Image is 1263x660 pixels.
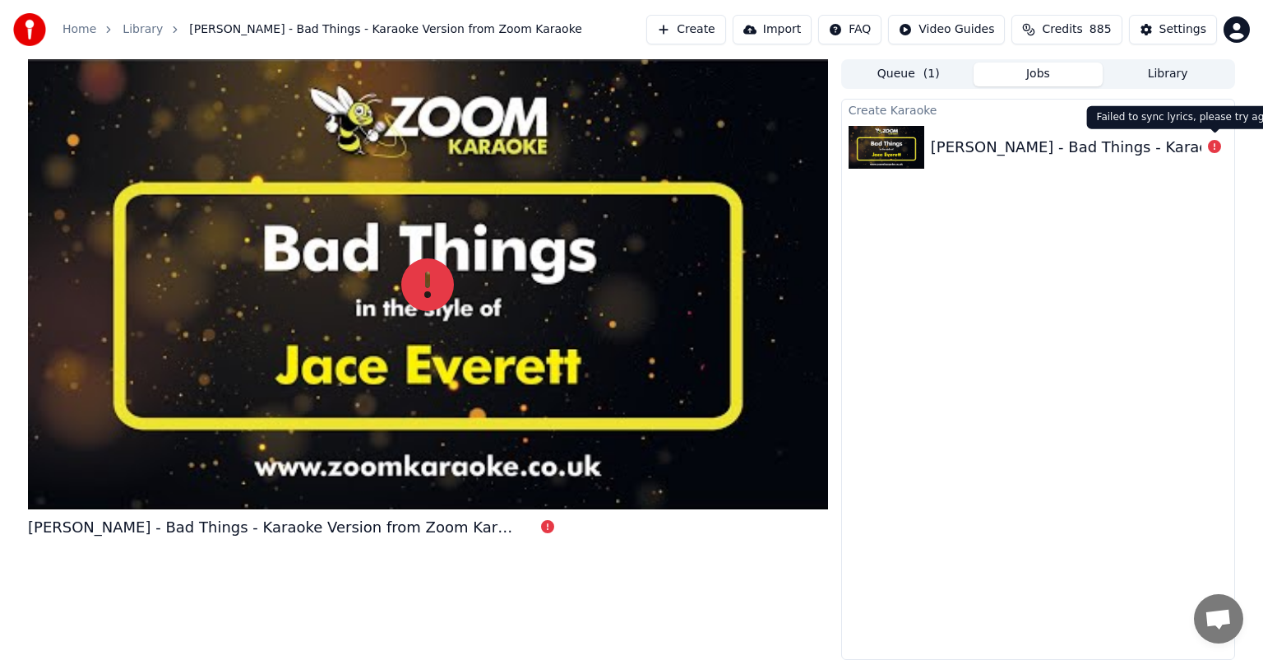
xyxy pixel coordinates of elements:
button: Video Guides [888,15,1005,44]
nav: breadcrumb [62,21,582,38]
a: Home [62,21,96,38]
span: ( 1 ) [923,66,940,82]
div: [PERSON_NAME] - Bad Things - Karaoke Version from Zoom Karaoke [28,516,521,539]
button: Library [1103,63,1233,86]
img: youka [13,13,46,46]
span: 885 [1090,21,1112,38]
span: Credits [1042,21,1082,38]
button: Queue [844,63,974,86]
button: Create [646,15,726,44]
span: [PERSON_NAME] - Bad Things - Karaoke Version from Zoom Karaoke [189,21,582,38]
div: Create Karaoke [842,100,1234,119]
button: Settings [1129,15,1217,44]
button: Credits885 [1011,15,1122,44]
div: Settings [1159,21,1206,38]
button: Jobs [974,63,1103,86]
a: Library [123,21,163,38]
button: FAQ [818,15,881,44]
div: Open chat [1194,594,1243,644]
button: Import [733,15,812,44]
